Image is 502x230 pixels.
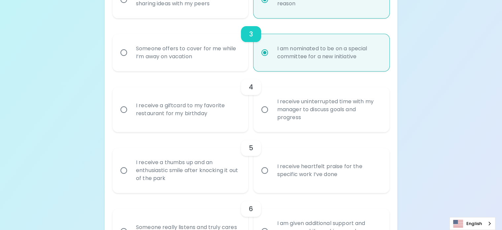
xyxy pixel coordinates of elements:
[450,217,495,230] a: English
[450,217,495,230] aside: Language selected: English
[131,37,245,69] div: Someone offers to cover for me while I’m away on vacation
[113,18,389,71] div: choice-group-check
[249,29,253,39] h6: 3
[131,94,245,125] div: I receive a giftcard to my favorite restaurant for my birthday
[131,151,245,190] div: I receive a thumbs up and an enthusiastic smile after knocking it out of the park
[450,217,495,230] div: Language
[113,132,389,193] div: choice-group-check
[249,143,253,153] h6: 5
[272,90,386,129] div: I receive uninterrupted time with my manager to discuss goals and progress
[272,37,386,69] div: I am nominated to be on a special committee for a new initiative
[249,204,253,214] h6: 6
[249,82,253,92] h6: 4
[113,71,389,132] div: choice-group-check
[272,155,386,186] div: I receive heartfelt praise for the specific work I’ve done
